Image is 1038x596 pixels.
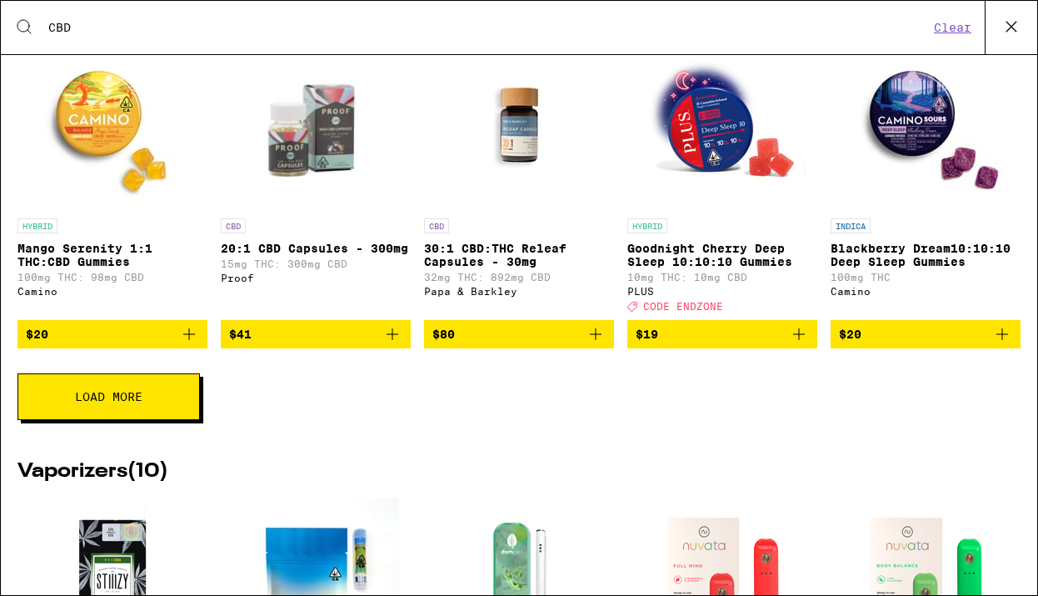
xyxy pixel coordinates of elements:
[627,320,817,348] button: Add to bag
[17,43,207,320] a: Open page for Mango Serenity 1:1 THC:CBD Gummies from Camino
[643,301,723,312] span: CODE ENDZONE
[424,242,614,268] p: 30:1 CBD:THC Releaf Capsules - 30mg
[221,242,411,255] p: 20:1 CBD Capsules - 300mg
[17,286,207,297] div: Camino
[436,43,602,210] img: Papa & Barkley - 30:1 CBD:THC Releaf Capsules - 30mg
[432,328,455,341] span: $80
[639,43,806,210] img: PLUS - Goodnight Cherry Deep Sleep 10:10:10 Gummies
[17,373,200,420] button: Load More
[636,328,658,341] span: $19
[47,20,929,35] input: Search for products & categories
[17,272,207,283] p: 100mg THC: 98mg CBD
[627,286,817,297] div: PLUS
[831,272,1021,283] p: 100mg THC
[424,320,614,348] button: Add to bag
[17,462,1021,482] h2: Vaporizers ( 10 )
[222,43,408,210] img: Proof - 20:1 CBD Capsules - 300mg
[17,320,207,348] button: Add to bag
[831,286,1021,297] div: Camino
[221,258,411,269] p: 15mg THC: 300mg CBD
[75,391,142,403] span: Load More
[29,43,196,210] img: Camino - Mango Serenity 1:1 THC:CBD Gummies
[842,43,1009,210] img: Camino - Blackberry Dream10:10:10 Deep Sleep Gummies
[424,286,614,297] div: Papa & Barkley
[221,43,411,320] a: Open page for 20:1 CBD Capsules - 300mg from Proof
[831,242,1021,268] p: Blackberry Dream10:10:10 Deep Sleep Gummies
[229,328,252,341] span: $41
[221,273,411,283] div: Proof
[627,218,667,233] p: HYBRID
[26,328,48,341] span: $20
[10,12,120,25] span: Hi. Need any help?
[221,320,411,348] button: Add to bag
[839,328,861,341] span: $20
[627,242,817,268] p: Goodnight Cherry Deep Sleep 10:10:10 Gummies
[627,272,817,283] p: 10mg THC: 10mg CBD
[424,43,614,320] a: Open page for 30:1 CBD:THC Releaf Capsules - 30mg from Papa & Barkley
[831,218,871,233] p: INDICA
[17,218,57,233] p: HYBRID
[221,218,246,233] p: CBD
[17,242,207,268] p: Mango Serenity 1:1 THC:CBD Gummies
[424,218,449,233] p: CBD
[627,43,817,320] a: Open page for Goodnight Cherry Deep Sleep 10:10:10 Gummies from PLUS
[831,43,1021,320] a: Open page for Blackberry Dream10:10:10 Deep Sleep Gummies from Camino
[929,20,976,35] button: Clear
[424,272,614,283] p: 32mg THC: 892mg CBD
[831,320,1021,348] button: Add to bag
